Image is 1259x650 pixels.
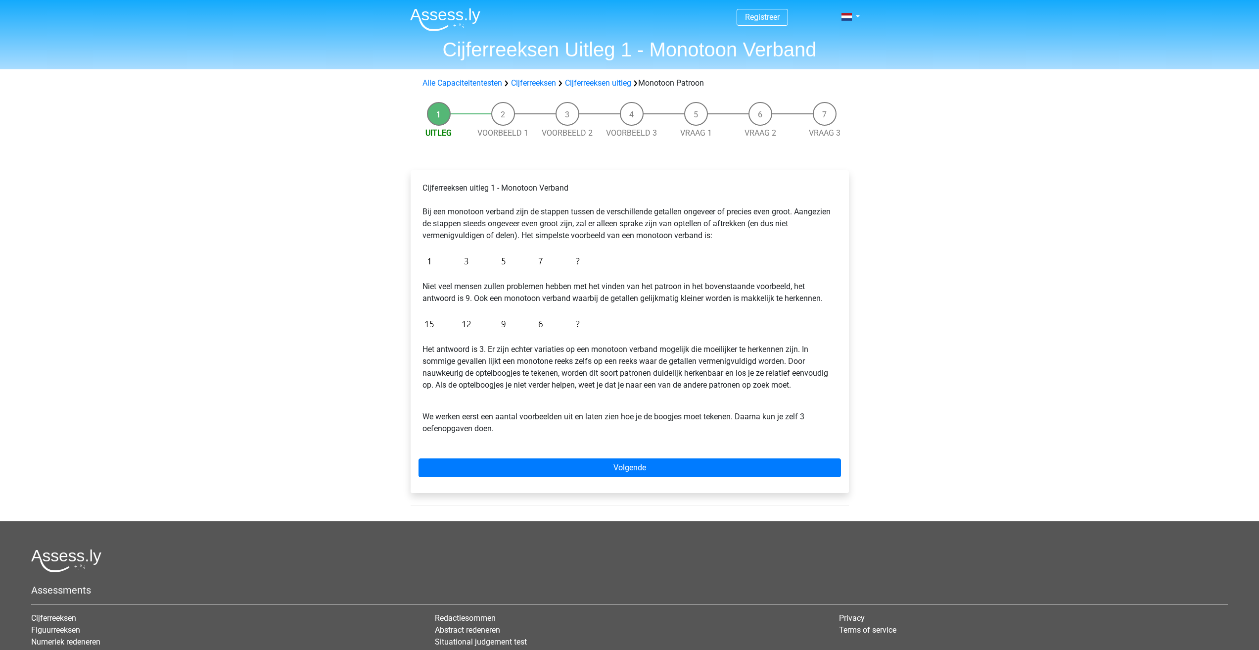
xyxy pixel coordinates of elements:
p: Het antwoord is 3. Er zijn echter variaties op een monotoon verband mogelijk die moeilijker te he... [422,344,837,391]
a: Privacy [839,613,865,623]
p: Cijferreeksen uitleg 1 - Monotoon Verband Bij een monotoon verband zijn de stappen tussen de vers... [422,182,837,242]
a: Cijferreeksen [31,613,76,623]
a: Voorbeeld 1 [477,128,528,138]
a: Figuurreeksen [31,625,80,635]
a: Situational judgement test [435,637,527,647]
a: Vraag 3 [809,128,840,138]
h1: Cijferreeksen Uitleg 1 - Monotoon Verband [402,38,857,61]
img: Assessly logo [31,549,101,572]
h5: Assessments [31,584,1228,596]
a: Registreer [745,12,780,22]
a: Terms of service [839,625,896,635]
a: Voorbeeld 2 [542,128,593,138]
a: Vraag 2 [745,128,776,138]
a: Uitleg [425,128,452,138]
a: Cijferreeksen [511,78,556,88]
p: We werken eerst een aantal voorbeelden uit en laten zien hoe je de boogjes moet tekenen. Daarna k... [422,399,837,435]
a: Cijferreeksen uitleg [565,78,631,88]
a: Vraag 1 [680,128,712,138]
img: Figure sequences Example 2.png [422,312,585,336]
a: Numeriek redeneren [31,637,100,647]
a: Voorbeeld 3 [606,128,657,138]
a: Alle Capaciteitentesten [422,78,502,88]
p: Niet veel mensen zullen problemen hebben met het vinden van het patroon in het bovenstaande voorb... [422,281,837,304]
a: Abstract redeneren [435,625,500,635]
img: Figure sequences Example 1.png [422,250,585,273]
div: Monotoon Patroon [419,77,841,89]
a: Volgende [419,458,841,477]
img: Assessly [410,8,480,31]
a: Redactiesommen [435,613,496,623]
